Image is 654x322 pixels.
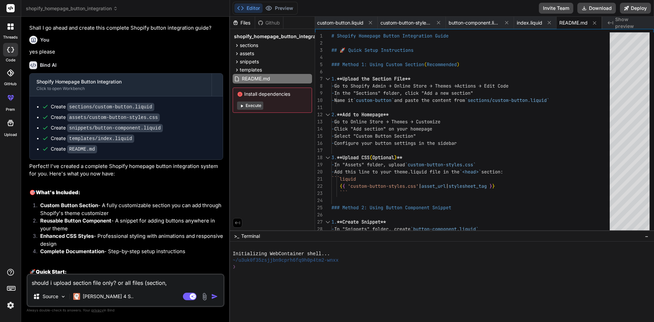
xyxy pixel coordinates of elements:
[323,154,332,161] div: Click to collapse the range.
[342,183,345,189] span: {
[255,19,283,26] div: Github
[40,248,104,255] strong: Complete Documentation
[315,32,323,40] div: 1
[615,16,649,30] span: Show preview
[457,61,460,67] span: )
[334,226,410,232] span: In "Snippets" folder, create
[29,48,223,56] p: yes please
[315,154,323,161] div: 18
[315,168,323,175] div: 20
[331,119,334,125] span: -
[315,147,323,154] div: 17
[51,124,163,132] div: Create
[315,47,323,54] div: 3
[240,66,262,73] span: templates
[334,90,470,96] span: In the "Sections" folder, click "Add a new section
[421,183,446,189] span: asset_url
[331,76,337,82] span: 1.
[577,3,616,14] button: Download
[29,189,223,197] h2: 🎯
[331,111,337,118] span: 2.
[317,19,363,26] span: custom-button.liquid
[315,54,323,61] div: 4
[315,197,323,204] div: 24
[645,233,649,240] span: −
[30,74,212,96] button: Shopify Homepage Button IntegrationClick to open Workbench
[83,293,134,300] p: [PERSON_NAME] 4 S..
[40,233,94,239] strong: Enhanced CSS Styles
[201,293,208,301] img: attachment
[340,190,348,196] span: ```
[405,162,476,168] span: `custom-button-styles.css`
[51,145,97,153] div: Create
[315,111,323,118] div: 12
[449,183,487,189] span: stylesheet_tag
[315,75,323,82] div: 7
[35,232,223,248] li: - Professional styling with animations and responsive design
[410,226,479,232] span: `button-component.liquid`
[43,293,58,300] p: Source
[315,226,323,233] div: 28
[211,293,218,300] img: icon
[394,97,465,103] span: and paste the content from
[394,154,397,160] span: )
[331,97,334,103] span: -
[315,118,323,125] div: 13
[331,226,334,232] span: -
[457,83,509,89] span: Actions → Edit Code
[331,47,414,53] span: ## 🚀 Quick Setup Instructions
[424,61,427,67] span: (
[29,163,223,178] p: Perfect! I've created a complete Shopify homepage button integration system for you. Here's what ...
[331,61,424,67] span: ### Method 1: Using Custom Section
[315,125,323,133] div: 14
[334,133,416,139] span: Select "Custom Button Section"
[73,293,80,300] img: Claude 4 Sonnet
[40,202,98,209] strong: Custom Button Section
[67,113,160,122] code: assets/custom-button-styles.css
[331,126,334,132] span: -
[233,251,330,257] span: Initializing WebContainer shell...
[334,119,440,125] span: Go to Online Store → Themes → Customize
[331,169,334,175] span: -
[334,83,457,89] span: Go to Shopify Admin → Online Store → Themes →
[6,107,15,112] label: prem
[323,75,332,82] div: Click to collapse the range.
[51,114,160,121] div: Create
[517,19,542,26] span: index.liquid
[331,90,334,96] span: -
[315,211,323,218] div: 26
[489,183,492,189] span: }
[234,3,263,13] button: Editor
[29,24,223,32] p: Shall I go ahead and create this complete Shopify button integration guide?
[481,169,503,175] span: section:
[446,183,449,189] span: |
[315,68,323,75] div: 6
[315,175,323,183] div: 21
[334,126,432,132] span: Click "Add section" on your homepage
[315,161,323,168] div: 19
[35,248,223,257] li: - Step-by-step setup instructions
[620,3,651,14] button: Deploy
[240,50,254,57] span: assets
[36,189,80,196] strong: What's Included:
[460,169,481,175] span: `<head>`
[4,132,17,138] label: Upload
[263,3,296,13] button: Preview
[315,90,323,97] div: 9
[427,61,457,67] span: Recommended
[449,19,500,26] span: button-component.liquid
[40,217,111,224] strong: Reusable Button Component
[340,183,342,189] span: {
[67,135,134,143] code: templates/index.liquid
[315,82,323,90] div: 8
[241,75,271,83] span: README.md
[331,219,337,225] span: 1.
[331,33,449,39] span: # Shopify Homepage Button Integration Guide
[241,233,260,240] span: Terminal
[334,169,460,175] span: Add this line to your theme.liquid file in the
[334,140,457,146] span: Configure your button settings in the sidebar
[315,97,323,104] div: 10
[380,19,432,26] span: custom-button-styles.css
[643,231,650,242] button: −
[40,62,57,68] h6: Bind AI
